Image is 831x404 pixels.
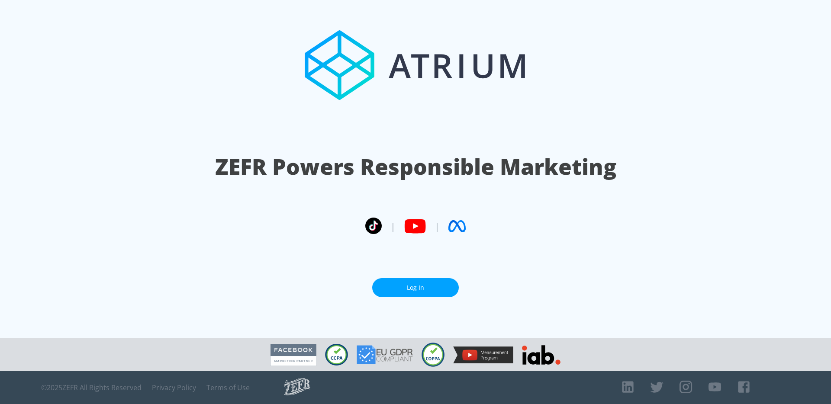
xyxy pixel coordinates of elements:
a: Log In [372,278,459,298]
span: © 2025 ZEFR All Rights Reserved [41,383,142,392]
img: CCPA Compliant [325,344,348,366]
h1: ZEFR Powers Responsible Marketing [215,152,616,182]
img: IAB [522,345,560,365]
a: Privacy Policy [152,383,196,392]
img: GDPR Compliant [357,345,413,364]
span: | [435,220,440,233]
img: COPPA Compliant [422,343,444,367]
a: Terms of Use [206,383,250,392]
img: YouTube Measurement Program [453,346,513,363]
img: Facebook Marketing Partner [271,344,316,366]
span: | [390,220,396,233]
